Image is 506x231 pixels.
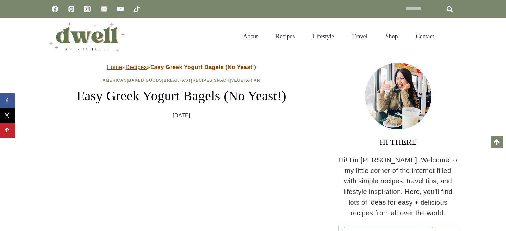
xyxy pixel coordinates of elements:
[491,136,503,148] a: Scroll to top
[214,78,230,83] a: Snack
[447,31,458,42] button: View Search Form
[103,78,260,83] span: | | | | |
[304,26,343,47] a: Lifestyle
[103,78,127,83] a: American
[81,2,94,16] a: Instagram
[164,78,191,83] a: Breakfast
[65,2,78,16] a: Pinterest
[150,64,256,70] strong: Easy Greek Yogurt Bagels (No Yeast!)
[107,64,122,70] a: Home
[407,26,443,47] a: Contact
[234,26,443,47] nav: Primary Navigation
[126,64,147,70] a: Recipes
[192,78,212,83] a: Recipes
[267,26,304,47] a: Recipes
[338,136,458,148] h3: HI THERE
[97,2,111,16] a: Email
[107,64,256,70] span: » »
[130,2,143,16] a: TikTok
[376,26,407,47] a: Shop
[128,78,162,83] a: Baked Goods
[48,21,125,52] img: DWELL by michelle
[234,26,267,47] a: About
[114,2,127,16] a: YouTube
[343,26,376,47] a: Travel
[173,111,190,120] time: [DATE]
[48,2,62,16] a: Facebook
[48,86,315,106] h1: Easy Greek Yogurt Bagels (No Yeast!)
[338,155,458,218] p: Hi! I'm [PERSON_NAME]. Welcome to my little corner of the internet filled with simple recipes, tr...
[231,78,260,83] a: Vegetarian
